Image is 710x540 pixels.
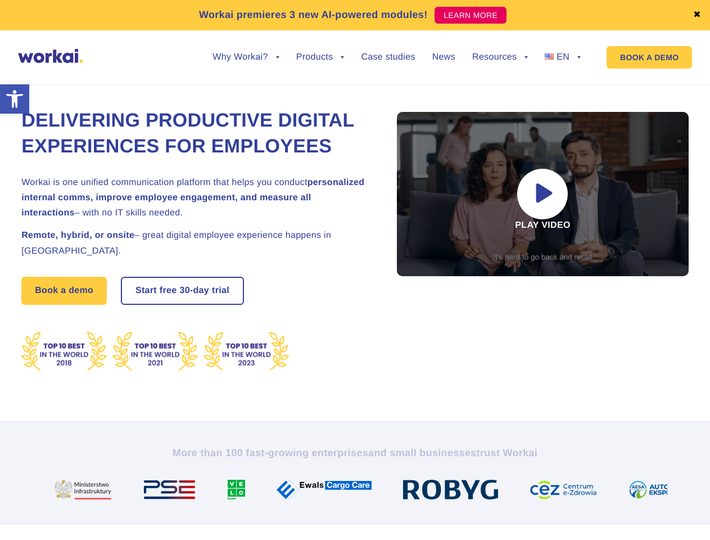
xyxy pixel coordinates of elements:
[435,7,507,24] a: LEARN MORE
[179,286,209,295] i: 30-day
[21,228,370,258] h2: – great digital employee experience happens in [GEOGRAPHIC_DATA].
[296,53,345,62] a: Products
[21,277,107,305] a: Book a demo
[21,175,370,221] h2: Workai is one unified communication platform that helps you conduct – with no IT skills needed.
[693,11,701,20] a: ✖
[43,446,667,460] h2: More than 100 fast-growing enterprises trust Workai
[199,7,428,22] p: Workai premieres 3 new AI-powered modules!
[21,108,370,160] h1: Delivering Productive Digital Experiences for Employees
[212,53,279,62] a: Why Workai?
[21,231,134,240] strong: Remote, hybrid, or onsite
[21,178,364,218] strong: personalized internal comms, improve employee engagement, and measure all interactions
[557,52,569,62] span: EN
[122,278,243,304] a: Start free30-daytrial
[432,53,455,62] a: News
[361,53,415,62] a: Case studies
[397,112,689,276] div: Play video
[368,447,476,458] i: and small businesses
[472,53,528,62] a: Resources
[607,46,692,69] a: BOOK A DEMO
